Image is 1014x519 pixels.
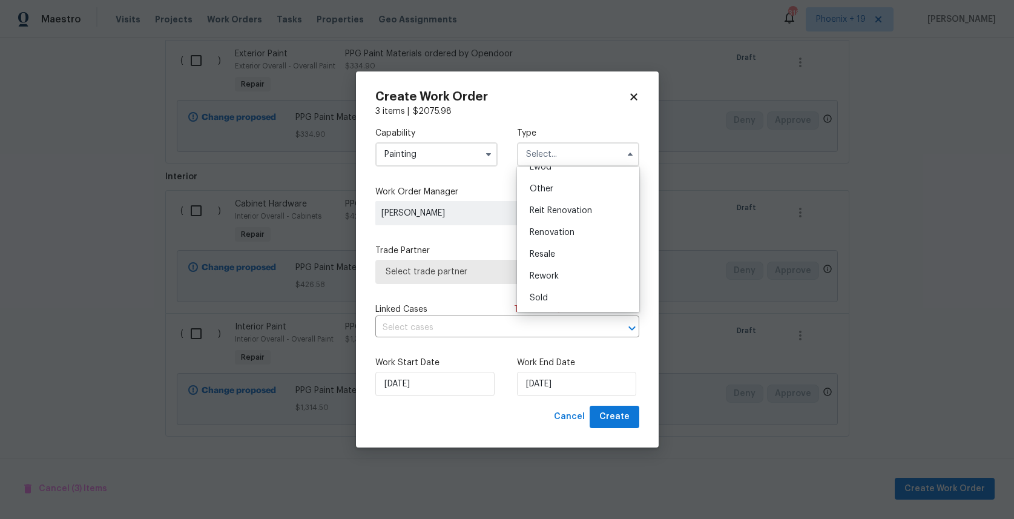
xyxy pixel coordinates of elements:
button: Show options [481,147,496,162]
span: Renovation [530,228,574,237]
input: Select... [375,142,498,167]
span: Other [530,185,553,193]
label: Work Order Manager [375,186,639,198]
button: Open [624,320,640,337]
label: Type [517,127,639,139]
label: Work End Date [517,357,639,369]
span: Create [599,409,630,425]
input: Select cases [375,319,605,337]
span: Linked Cases [375,303,427,316]
button: Hide options [623,147,637,162]
span: Lwod [530,163,551,171]
span: [PERSON_NAME] [381,207,556,219]
button: Cancel [549,406,590,428]
input: M/D/YYYY [375,372,495,396]
label: Work Start Date [375,357,498,369]
input: Select... [517,142,639,167]
span: $ 2075.98 [413,107,452,116]
input: M/D/YYYY [517,372,636,396]
span: Select trade partner [386,266,629,278]
span: Reit Renovation [530,207,592,215]
span: Sold [530,294,548,302]
span: Rework [530,272,559,280]
label: Trade Partner [375,245,639,257]
span: Resale [530,250,555,259]
span: Cancel [554,409,585,425]
h2: Create Work Order [375,91,628,103]
span: There are case s for this home [514,303,639,316]
label: Capability [375,127,498,139]
button: Create [590,406,639,428]
div: 3 items | [375,105,639,117]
